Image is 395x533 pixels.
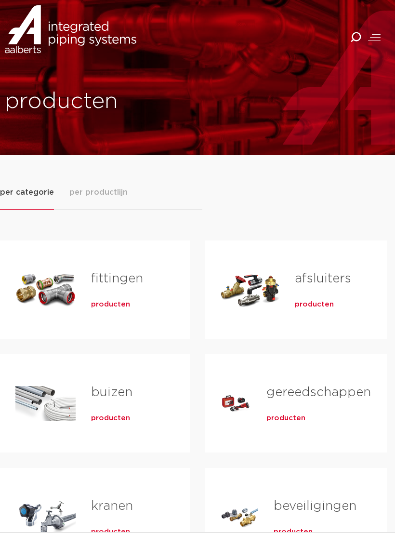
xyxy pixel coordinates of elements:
a: beveiligingen [274,500,356,512]
a: afsluiters [295,272,351,285]
span: per productlijn [69,187,128,198]
a: gereedschappen [266,386,371,399]
a: producten [266,413,305,423]
a: producten [295,300,334,309]
h1: producten [5,86,193,117]
a: producten [91,300,130,309]
a: buizen [91,386,132,399]
a: fittingen [91,272,143,285]
a: kranen [91,500,133,512]
a: producten [91,413,130,423]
